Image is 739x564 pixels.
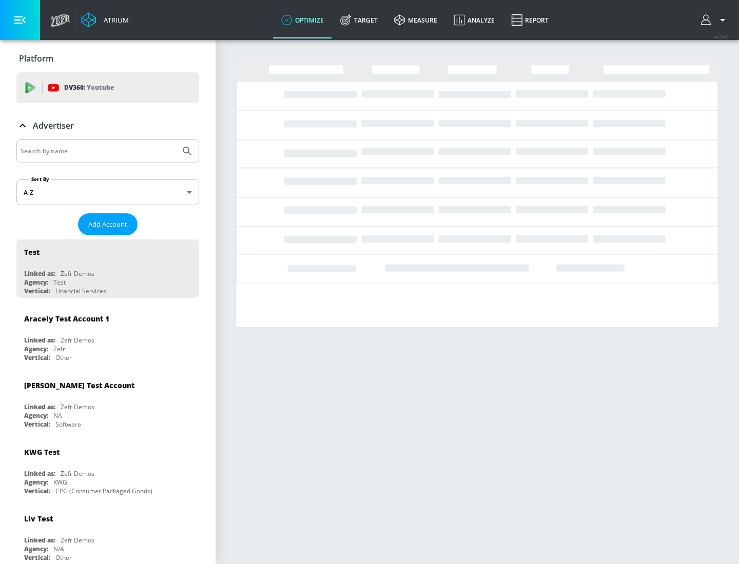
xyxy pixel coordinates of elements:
[16,72,199,103] div: DV360: Youtube
[714,34,729,39] span: v 4.24.0
[78,213,138,235] button: Add Account
[503,2,557,38] a: Report
[24,420,50,429] div: Vertical:
[24,469,55,478] div: Linked as:
[55,553,72,562] div: Other
[24,553,50,562] div: Vertical:
[445,2,503,38] a: Analyze
[24,536,55,545] div: Linked as:
[386,2,445,38] a: measure
[61,269,94,278] div: Zefr Demos
[332,2,386,38] a: Target
[55,353,72,362] div: Other
[24,336,55,345] div: Linked as:
[53,545,64,553] div: N/A
[24,314,109,324] div: Aracely Test Account 1
[24,487,50,495] div: Vertical:
[273,2,332,38] a: optimize
[29,176,51,183] label: Sort By
[16,439,199,498] div: KWG TestLinked as:Zefr DemosAgency:KWGVertical:CPG (Consumer Packaged Goods)
[61,336,94,345] div: Zefr Demos
[55,487,152,495] div: CPG (Consumer Packaged Goods)
[21,145,176,158] input: Search by name
[53,278,66,287] div: Test
[24,514,53,523] div: Liv Test
[24,411,48,420] div: Agency:
[16,179,199,205] div: A-Z
[64,82,114,93] p: DV360:
[61,469,94,478] div: Zefr Demos
[24,269,55,278] div: Linked as:
[55,287,106,295] div: Financial Services
[53,411,62,420] div: NA
[19,53,53,64] p: Platform
[61,536,94,545] div: Zefr Demos
[24,402,55,411] div: Linked as:
[24,545,48,553] div: Agency:
[24,287,50,295] div: Vertical:
[55,420,81,429] div: Software
[16,306,199,365] div: Aracely Test Account 1Linked as:Zefr DemosAgency:ZefrVertical:Other
[24,278,48,287] div: Agency:
[24,247,40,257] div: Test
[53,345,65,353] div: Zefr
[16,373,199,431] div: [PERSON_NAME] Test AccountLinked as:Zefr DemosAgency:NAVertical:Software
[16,111,199,140] div: Advertiser
[16,44,199,73] div: Platform
[24,345,48,353] div: Agency:
[16,239,199,298] div: TestLinked as:Zefr DemosAgency:TestVertical:Financial Services
[24,380,134,390] div: [PERSON_NAME] Test Account
[24,353,50,362] div: Vertical:
[81,12,129,28] a: Atrium
[24,447,60,457] div: KWG Test
[100,15,129,25] div: Atrium
[61,402,94,411] div: Zefr Demos
[88,218,127,230] span: Add Account
[24,478,48,487] div: Agency:
[87,82,114,93] p: Youtube
[53,478,67,487] div: KWG
[33,120,74,131] p: Advertiser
